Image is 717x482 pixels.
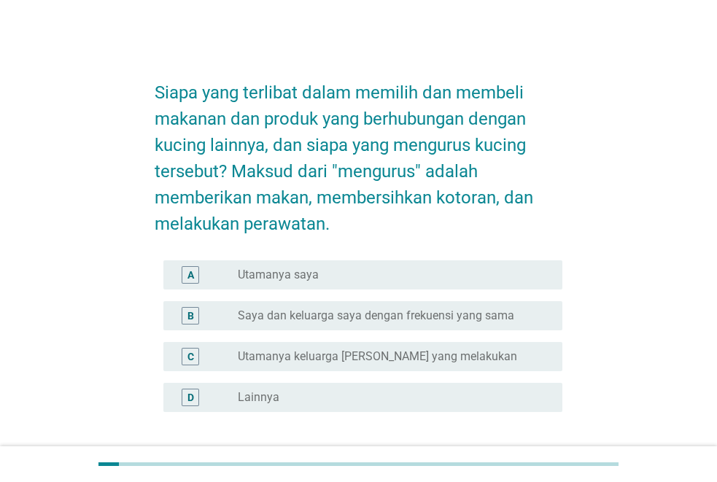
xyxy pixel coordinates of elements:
[187,389,194,405] div: D
[238,308,514,323] label: Saya dan keluarga saya dengan frekuensi yang sama
[238,390,279,405] label: Lainnya
[238,268,319,282] label: Utamanya saya
[155,65,562,237] h2: Siapa yang terlibat dalam memilih dan membeli makanan dan produk yang berhubungan dengan kucing l...
[187,267,194,282] div: A
[238,349,517,364] label: Utamanya keluarga [PERSON_NAME] yang melakukan
[187,308,194,323] div: B
[187,349,194,364] div: C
